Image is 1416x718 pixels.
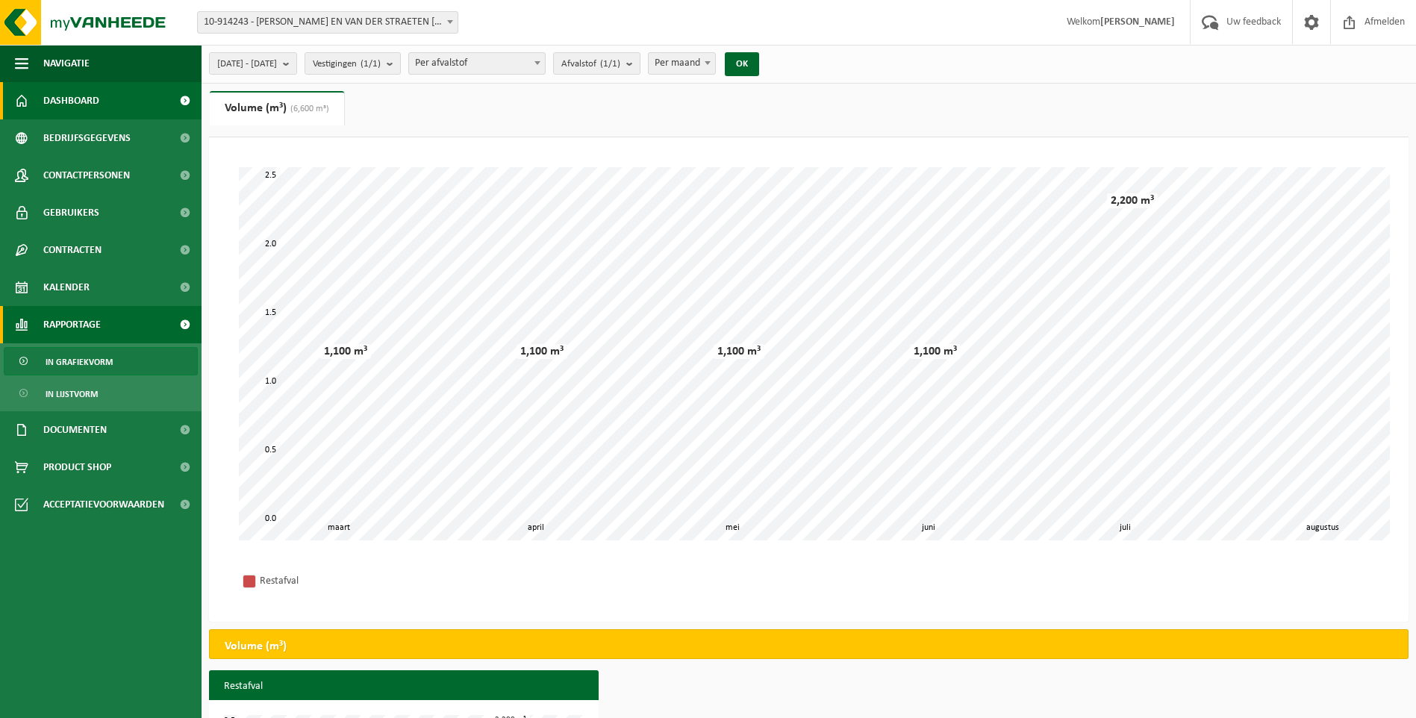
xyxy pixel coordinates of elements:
span: Rapportage [43,306,101,343]
span: 10-914243 - SERGOYNE ADELIN EN VAN DER STRAETEN ANNE - SMEEREBBE-VLOERZEGEM [197,11,458,34]
strong: [PERSON_NAME] [1100,16,1175,28]
div: Restafval [260,572,454,590]
span: In lijstvorm [46,380,98,408]
span: Documenten [43,411,107,449]
a: Volume (m³) [210,91,344,125]
button: Vestigingen(1/1) [305,52,401,75]
span: Afvalstof [561,53,620,75]
count: (1/1) [361,59,381,69]
span: Acceptatievoorwaarden [43,486,164,523]
span: Per afvalstof [409,53,545,74]
div: 1,100 m³ [714,344,764,359]
button: Afvalstof(1/1) [553,52,640,75]
span: Product Shop [43,449,111,486]
span: In grafiekvorm [46,348,113,376]
span: Contactpersonen [43,157,130,194]
count: (1/1) [600,59,620,69]
h2: Volume (m³) [210,630,302,663]
div: 2,200 m³ [1107,193,1158,208]
span: [DATE] - [DATE] [217,53,277,75]
span: Kalender [43,269,90,306]
span: (6,600 m³) [287,104,329,113]
span: Vestigingen [313,53,381,75]
span: Dashboard [43,82,99,119]
span: Contracten [43,231,102,269]
div: 1,100 m³ [910,344,961,359]
span: Navigatie [43,45,90,82]
span: Gebruikers [43,194,99,231]
a: In grafiekvorm [4,347,198,375]
span: Per maand [648,52,716,75]
span: 10-914243 - SERGOYNE ADELIN EN VAN DER STRAETEN ANNE - SMEEREBBE-VLOERZEGEM [198,12,458,33]
h3: Restafval [209,670,599,703]
div: 1,100 m³ [320,344,371,359]
button: OK [725,52,759,76]
div: 1,100 m³ [517,344,567,359]
a: In lijstvorm [4,379,198,408]
button: [DATE] - [DATE] [209,52,297,75]
span: Per afvalstof [408,52,546,75]
span: Bedrijfsgegevens [43,119,131,157]
span: Per maand [649,53,715,74]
